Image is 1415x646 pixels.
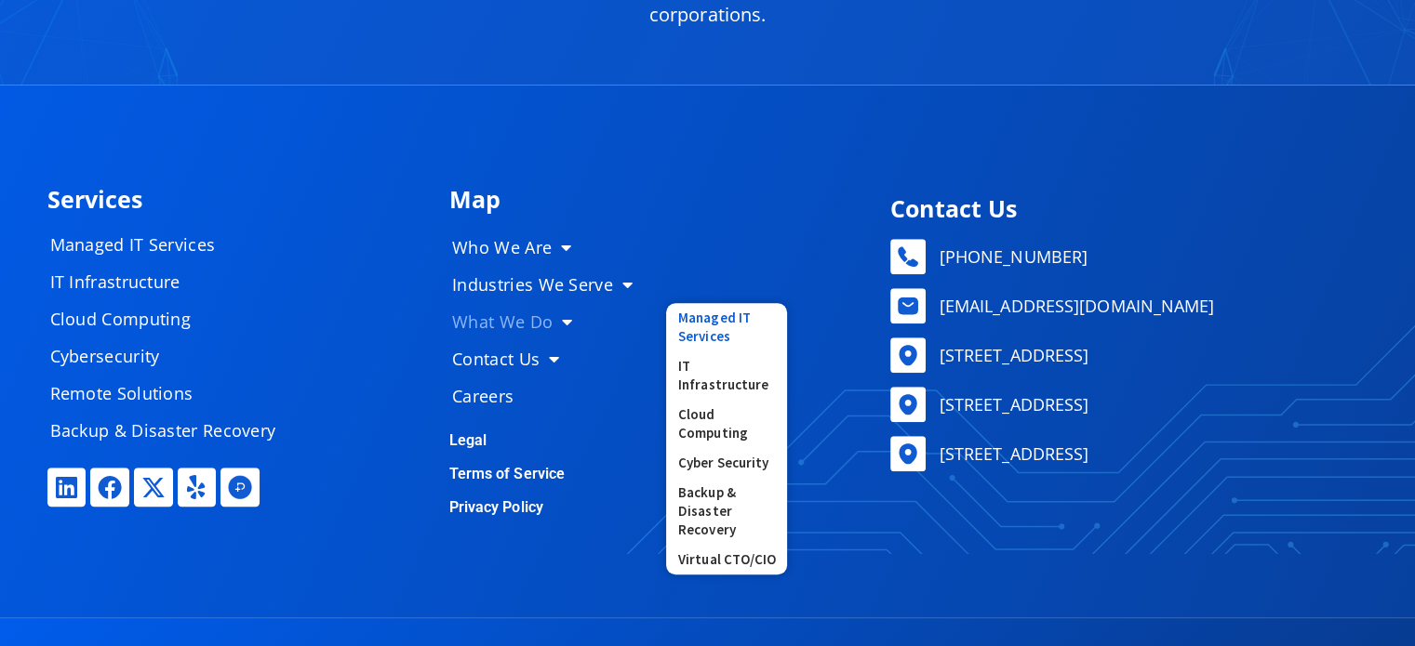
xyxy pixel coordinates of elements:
[890,436,1358,471] a: [STREET_ADDRESS]
[890,387,1358,422] a: [STREET_ADDRESS]
[666,545,787,574] a: Virtual CTO/CIO
[32,375,311,412] a: Remote Solutions
[434,340,666,377] a: Contact Us
[935,243,1088,270] span: [PHONE_NUMBER]
[890,239,1358,274] a: [PHONE_NUMBER]
[449,188,863,211] h4: Map
[666,303,787,351] a: Managed IT Services
[449,498,543,516] a: Privacy Policy
[935,292,1215,320] span: [EMAIL_ADDRESS][DOMAIN_NAME]
[890,337,1358,373] a: [STREET_ADDRESS]
[935,341,1089,369] span: [STREET_ADDRESS]
[935,390,1089,418] span: [STREET_ADDRESS]
[666,400,787,448] a: Cloud Computing
[666,478,787,545] a: Backup & Disaster Recovery
[32,337,311,375] a: Cybersecurity
[32,226,311,263] a: Managed IT Services
[32,300,311,337] a: Cloud Computing
[434,229,666,415] nav: Menu
[32,412,311,449] a: Backup & Disaster Recovery
[32,263,311,300] a: IT Infrastructure
[666,351,787,400] a: IT Infrastructure
[47,188,431,211] h4: Services
[32,226,311,449] nav: Menu
[890,288,1358,323] a: [EMAIL_ADDRESS][DOMAIN_NAME]
[434,229,666,266] a: Who We Are
[890,197,1358,220] h4: Contact Us
[434,303,666,340] a: What We Do
[449,431,487,449] a: Legal
[666,448,787,478] a: Cyber Security
[449,465,566,482] a: Terms of Service
[666,303,787,574] ul: What We Do
[935,440,1089,468] span: [STREET_ADDRESS]
[434,377,666,415] a: Careers
[434,266,666,303] a: Industries We Serve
